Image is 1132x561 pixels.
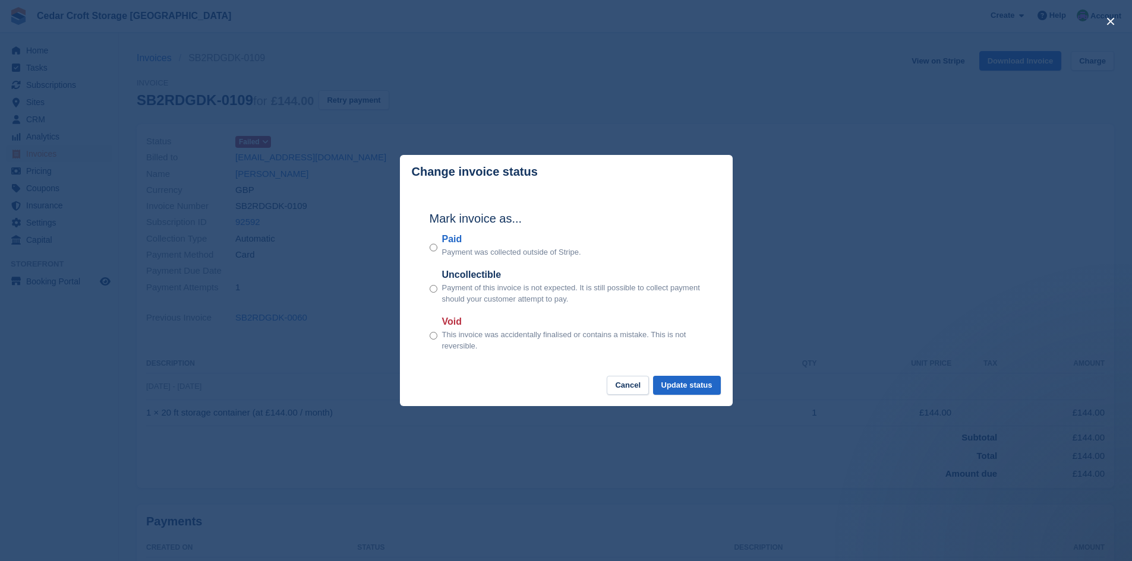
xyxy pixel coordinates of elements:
[442,315,703,329] label: Void
[607,376,649,395] button: Cancel
[442,246,581,258] p: Payment was collected outside of Stripe.
[653,376,721,395] button: Update status
[442,268,703,282] label: Uncollectible
[442,329,703,352] p: This invoice was accidentally finalised or contains a mistake. This is not reversible.
[442,232,581,246] label: Paid
[412,165,538,179] p: Change invoice status
[430,210,703,227] h2: Mark invoice as...
[442,282,703,305] p: Payment of this invoice is not expected. It is still possible to collect payment should your cust...
[1101,12,1120,31] button: close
